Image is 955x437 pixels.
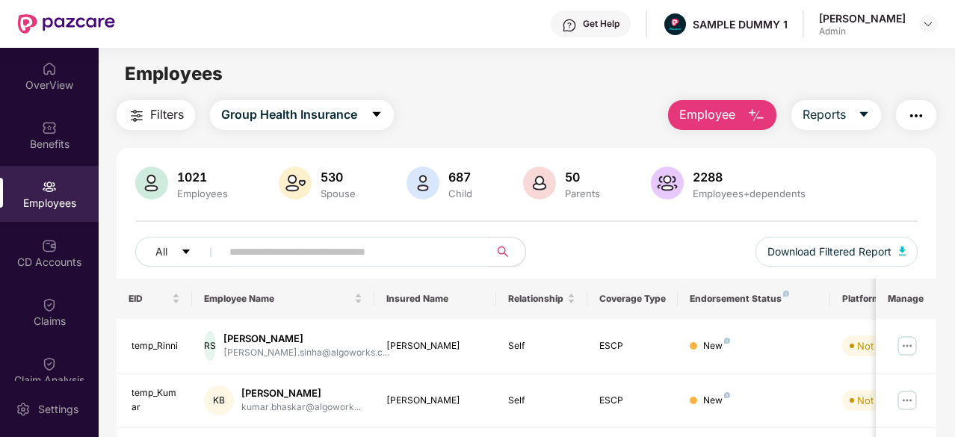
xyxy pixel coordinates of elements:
img: svg+xml;base64,PHN2ZyB4bWxucz0iaHR0cDovL3d3dy53My5vcmcvMjAwMC9zdmciIHdpZHRoPSIyNCIgaGVpZ2h0PSIyNC... [128,107,146,125]
img: New Pazcare Logo [18,14,115,34]
img: svg+xml;base64,PHN2ZyBpZD0iQ2xhaW0iIHhtbG5zPSJodHRwOi8vd3d3LnczLm9yZy8yMDAwL3N2ZyIgd2lkdGg9IjIwIi... [42,356,57,371]
div: [PERSON_NAME] [241,386,361,400]
div: 687 [445,170,475,185]
span: EID [129,293,170,305]
div: kumar.bhaskar@algowork... [241,400,361,415]
th: Insured Name [374,279,496,319]
div: 1021 [174,170,231,185]
div: ESCP [599,339,667,353]
img: svg+xml;base64,PHN2ZyB4bWxucz0iaHR0cDovL3d3dy53My5vcmcvMjAwMC9zdmciIHhtbG5zOnhsaW5rPSJodHRwOi8vd3... [523,167,556,199]
div: 530 [318,170,359,185]
span: Filters [150,105,184,124]
button: search [489,237,526,267]
img: svg+xml;base64,PHN2ZyBpZD0iQ0RfQWNjb3VudHMiIGRhdGEtbmFtZT0iQ0QgQWNjb3VudHMiIHhtbG5zPSJodHRwOi8vd3... [42,238,57,253]
span: All [155,244,167,260]
div: [PERSON_NAME] [819,11,906,25]
img: svg+xml;base64,PHN2ZyB4bWxucz0iaHR0cDovL3d3dy53My5vcmcvMjAwMC9zdmciIHhtbG5zOnhsaW5rPSJodHRwOi8vd3... [747,107,765,125]
button: Filters [117,100,195,130]
img: svg+xml;base64,PHN2ZyBpZD0iQ2xhaW0iIHhtbG5zPSJodHRwOi8vd3d3LnczLm9yZy8yMDAwL3N2ZyIgd2lkdGg9IjIwIi... [42,297,57,312]
div: Not Verified [857,393,912,408]
div: [PERSON_NAME].sinha@algoworks.c... [223,346,389,360]
img: svg+xml;base64,PHN2ZyB4bWxucz0iaHR0cDovL3d3dy53My5vcmcvMjAwMC9zdmciIHhtbG5zOnhsaW5rPSJodHRwOi8vd3... [651,167,684,199]
div: Get Help [583,18,619,30]
span: Employee Name [204,293,351,305]
div: Parents [562,187,603,199]
div: 50 [562,170,603,185]
div: [PERSON_NAME] [386,394,484,408]
img: svg+xml;base64,PHN2ZyB4bWxucz0iaHR0cDovL3d3dy53My5vcmcvMjAwMC9zdmciIHhtbG5zOnhsaW5rPSJodHRwOi8vd3... [407,167,439,199]
button: Reportscaret-down [791,100,881,130]
div: 2288 [690,170,809,185]
span: caret-down [858,108,870,122]
img: svg+xml;base64,PHN2ZyBpZD0iRW1wbG95ZWVzIiB4bWxucz0iaHR0cDovL3d3dy53My5vcmcvMjAwMC9zdmciIHdpZHRoPS... [42,179,57,194]
div: RS [204,331,216,361]
img: svg+xml;base64,PHN2ZyB4bWxucz0iaHR0cDovL3d3dy53My5vcmcvMjAwMC9zdmciIHhtbG5zOnhsaW5rPSJodHRwOi8vd3... [899,247,906,255]
div: [PERSON_NAME] [386,339,484,353]
div: Employees+dependents [690,187,809,199]
span: Group Health Insurance [221,105,357,124]
div: Admin [819,25,906,37]
span: caret-down [371,108,383,122]
button: Employee [668,100,776,130]
img: svg+xml;base64,PHN2ZyBpZD0iSG9tZSIgeG1sbnM9Imh0dHA6Ly93d3cudzMub3JnLzIwMDAvc3ZnIiB3aWR0aD0iMjAiIG... [42,61,57,76]
span: Employee [679,105,735,124]
div: Self [508,394,575,408]
img: svg+xml;base64,PHN2ZyBpZD0iSGVscC0zMngzMiIgeG1sbnM9Imh0dHA6Ly93d3cudzMub3JnLzIwMDAvc3ZnIiB3aWR0aD... [562,18,577,33]
th: Coverage Type [587,279,679,319]
div: Spouse [318,187,359,199]
th: EID [117,279,193,319]
div: SAMPLE DUMMY 1 [693,17,788,31]
img: svg+xml;base64,PHN2ZyBpZD0iRHJvcGRvd24tMzJ4MzIiIHhtbG5zPSJodHRwOi8vd3d3LnczLm9yZy8yMDAwL3N2ZyIgd2... [922,18,934,30]
button: Download Filtered Report [755,237,918,267]
span: caret-down [181,247,191,258]
button: Allcaret-down [135,237,226,267]
div: Child [445,187,475,199]
div: ESCP [599,394,667,408]
img: svg+xml;base64,PHN2ZyB4bWxucz0iaHR0cDovL3d3dy53My5vcmcvMjAwMC9zdmciIHdpZHRoPSIyNCIgaGVpZ2h0PSIyNC... [907,107,925,125]
img: svg+xml;base64,PHN2ZyB4bWxucz0iaHR0cDovL3d3dy53My5vcmcvMjAwMC9zdmciIHhtbG5zOnhsaW5rPSJodHRwOi8vd3... [279,167,312,199]
th: Manage [876,279,936,319]
div: [PERSON_NAME] [223,332,389,346]
span: Relationship [508,293,564,305]
div: New [703,339,730,353]
div: KB [204,385,234,415]
div: New [703,394,730,408]
img: svg+xml;base64,PHN2ZyB4bWxucz0iaHR0cDovL3d3dy53My5vcmcvMjAwMC9zdmciIHdpZHRoPSI4IiBoZWlnaHQ9IjgiIH... [724,392,730,398]
span: Employees [125,63,223,84]
div: Endorsement Status [690,293,818,305]
img: svg+xml;base64,PHN2ZyB4bWxucz0iaHR0cDovL3d3dy53My5vcmcvMjAwMC9zdmciIHdpZHRoPSI4IiBoZWlnaHQ9IjgiIH... [783,291,789,297]
div: Not Verified [857,338,912,353]
div: Employees [174,187,231,199]
img: svg+xml;base64,PHN2ZyB4bWxucz0iaHR0cDovL3d3dy53My5vcmcvMjAwMC9zdmciIHdpZHRoPSI4IiBoZWlnaHQ9IjgiIH... [724,338,730,344]
span: Reports [803,105,846,124]
span: search [489,246,518,258]
div: Platform Status [842,293,924,305]
img: manageButton [895,334,919,358]
div: temp_Kumar [132,386,181,415]
img: svg+xml;base64,PHN2ZyBpZD0iU2V0dGluZy0yMHgyMCIgeG1sbnM9Imh0dHA6Ly93d3cudzMub3JnLzIwMDAvc3ZnIiB3aW... [16,402,31,417]
div: temp_Rinni [132,339,181,353]
th: Employee Name [192,279,374,319]
div: Self [508,339,575,353]
span: Download Filtered Report [767,244,891,260]
th: Relationship [496,279,587,319]
img: Pazcare_Alternative_logo-01-01.png [664,13,686,35]
div: Settings [34,402,83,417]
img: svg+xml;base64,PHN2ZyBpZD0iQmVuZWZpdHMiIHhtbG5zPSJodHRwOi8vd3d3LnczLm9yZy8yMDAwL3N2ZyIgd2lkdGg9Ij... [42,120,57,135]
img: svg+xml;base64,PHN2ZyB4bWxucz0iaHR0cDovL3d3dy53My5vcmcvMjAwMC9zdmciIHhtbG5zOnhsaW5rPSJodHRwOi8vd3... [135,167,168,199]
button: Group Health Insurancecaret-down [210,100,394,130]
img: manageButton [895,388,919,412]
